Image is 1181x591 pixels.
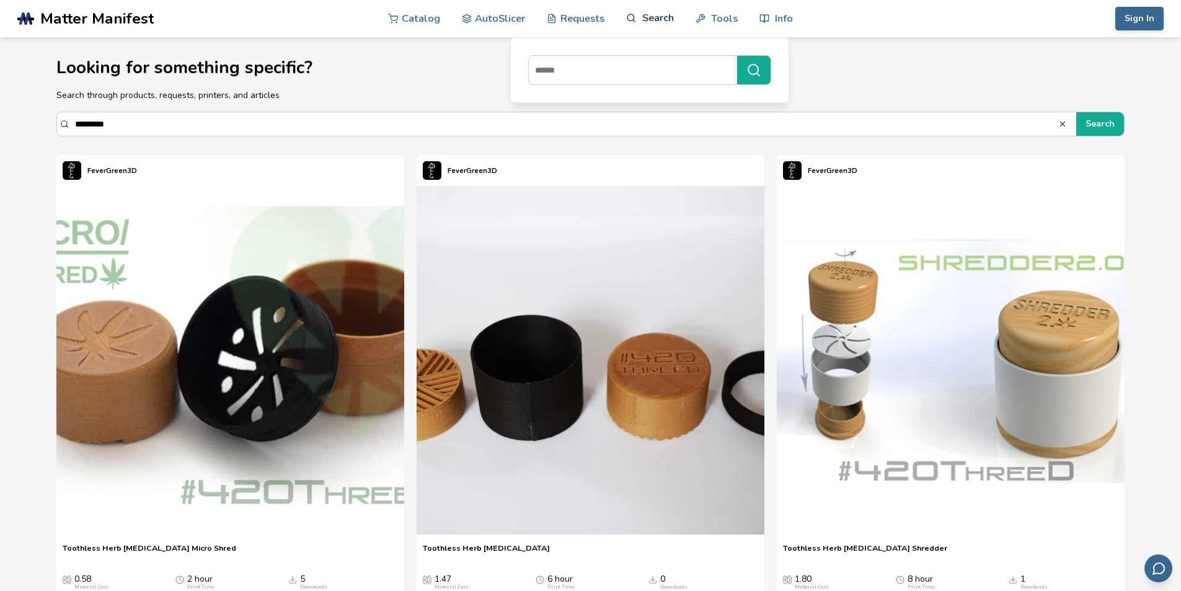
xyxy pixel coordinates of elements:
[87,164,137,177] p: FeverGreen3D
[1009,574,1017,584] span: Downloads
[423,543,550,562] a: Toothless Herb [MEDICAL_DATA]
[648,574,657,584] span: Downloads
[660,584,688,590] div: Downloads
[74,584,108,590] div: Material Cost
[783,574,792,584] span: Average Cost
[435,574,468,590] div: 1.47
[63,161,81,180] img: FeverGreen3D's profile
[187,574,215,590] div: 2 hour
[896,574,905,584] span: Average Print Time
[56,89,1125,102] p: Search through products, requests, printers, and articles
[300,584,327,590] div: Downloads
[175,574,184,584] span: Average Print Time
[288,574,297,584] span: Downloads
[783,543,947,562] a: Toothless Herb [MEDICAL_DATA] Shredder
[75,113,1059,135] input: Search
[1076,112,1124,136] button: Search
[795,584,828,590] div: Material Cost
[777,155,864,186] a: FeverGreen3D's profileFeverGreen3D
[808,164,857,177] p: FeverGreen3D
[536,574,544,584] span: Average Print Time
[63,574,71,584] span: Average Cost
[660,574,688,590] div: 0
[423,161,441,180] img: FeverGreen3D's profile
[1020,584,1048,590] div: Downloads
[1115,7,1164,30] button: Sign In
[423,574,431,584] span: Average Cost
[40,10,154,27] span: Matter Manifest
[435,584,468,590] div: Material Cost
[1144,554,1172,582] button: Send feedback via email
[908,584,935,590] div: Print Time
[783,161,802,180] img: FeverGreen3D's profile
[417,155,503,186] a: FeverGreen3D's profileFeverGreen3D
[187,584,215,590] div: Print Time
[63,543,236,562] a: Toothless Herb [MEDICAL_DATA] Micro Shred
[300,574,327,590] div: 5
[547,584,575,590] div: Print Time
[1058,120,1070,128] button: Search
[56,155,143,186] a: FeverGreen3D's profileFeverGreen3D
[74,574,108,590] div: 0.58
[448,164,497,177] p: FeverGreen3D
[908,574,935,590] div: 8 hour
[56,58,1125,78] h1: Looking for something specific?
[547,574,575,590] div: 6 hour
[795,574,828,590] div: 1.80
[1020,574,1048,590] div: 1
